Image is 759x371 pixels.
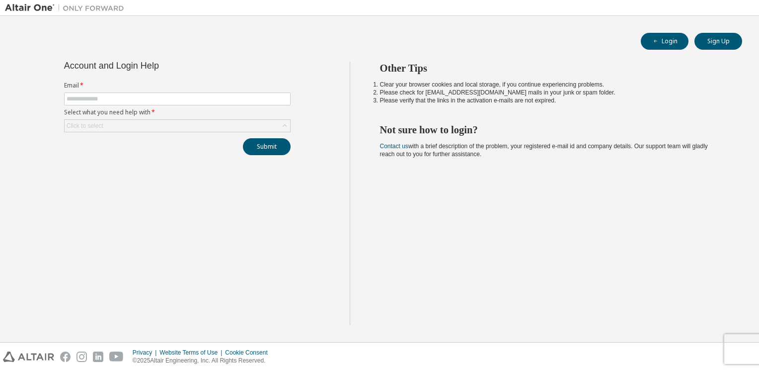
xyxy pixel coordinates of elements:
div: Privacy [133,349,159,357]
h2: Other Tips [380,62,725,75]
div: Click to select [67,122,103,130]
a: Contact us [380,143,408,150]
li: Please check for [EMAIL_ADDRESS][DOMAIN_NAME] mails in your junk or spam folder. [380,89,725,96]
img: instagram.svg [76,352,87,362]
div: Cookie Consent [225,349,273,357]
p: © 2025 Altair Engineering, Inc. All Rights Reserved. [133,357,274,365]
label: Select what you need help with [64,108,291,116]
div: Website Terms of Use [159,349,225,357]
button: Sign Up [694,33,742,50]
span: with a brief description of the problem, your registered e-mail id and company details. Our suppo... [380,143,708,158]
h2: Not sure how to login? [380,123,725,136]
img: altair_logo.svg [3,352,54,362]
button: Login [641,33,688,50]
div: Account and Login Help [64,62,245,70]
div: Click to select [65,120,290,132]
li: Please verify that the links in the activation e-mails are not expired. [380,96,725,104]
img: Altair One [5,3,129,13]
img: facebook.svg [60,352,71,362]
label: Email [64,82,291,90]
button: Submit [243,138,291,155]
img: linkedin.svg [93,352,103,362]
img: youtube.svg [109,352,124,362]
li: Clear your browser cookies and local storage, if you continue experiencing problems. [380,81,725,89]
